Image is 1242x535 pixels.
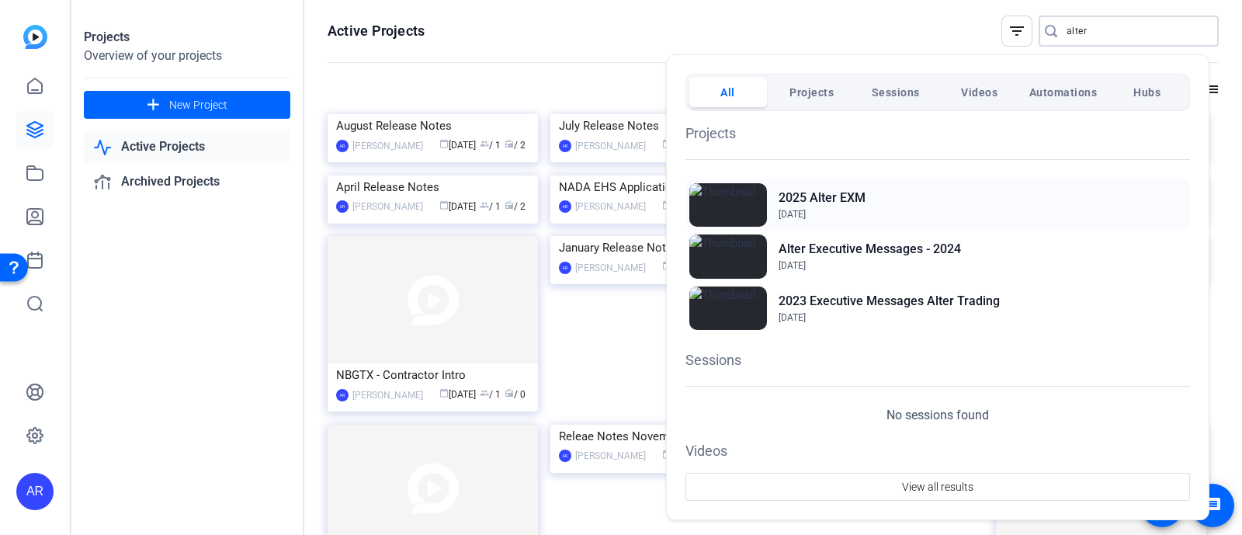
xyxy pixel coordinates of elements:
[779,240,961,259] h2: Alter Executive Messages - 2024
[886,406,989,425] p: No sessions found
[902,472,973,502] span: View all results
[961,78,997,106] span: Videos
[1133,78,1160,106] span: Hubs
[779,292,1000,311] h2: 2023 Executive Messages Alter Trading
[779,189,866,207] h2: 2025 Alter EXM
[685,440,1190,461] h1: Videos
[685,123,1190,144] h1: Projects
[689,287,767,330] img: Thumbnail
[720,78,735,106] span: All
[779,312,806,323] span: [DATE]
[1029,78,1098,106] span: Automations
[685,473,1190,501] button: View all results
[779,260,806,271] span: [DATE]
[689,234,767,278] img: Thumbnail
[872,78,920,106] span: Sessions
[685,349,1190,370] h1: Sessions
[779,209,806,220] span: [DATE]
[689,183,767,227] img: Thumbnail
[789,78,834,106] span: Projects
